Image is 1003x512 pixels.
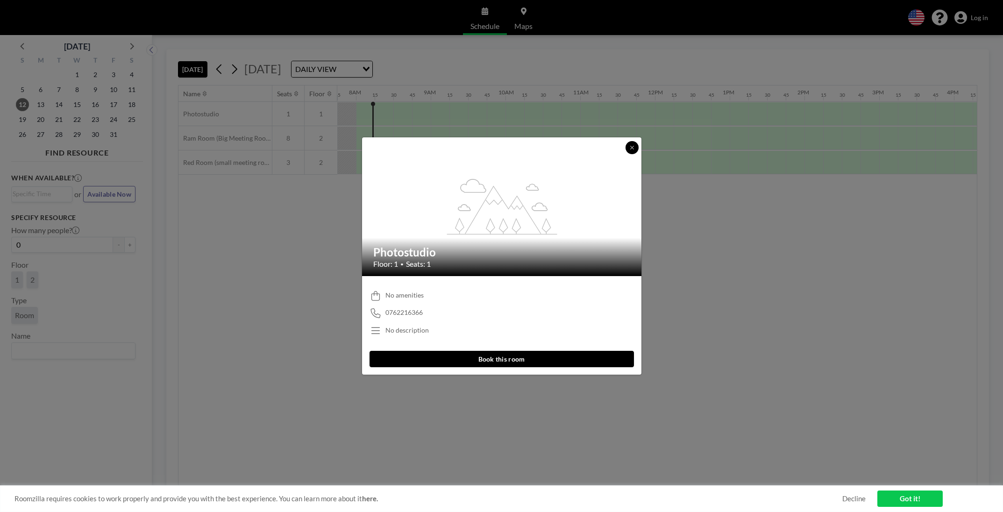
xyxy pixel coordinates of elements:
span: Seats: 1 [406,259,431,269]
span: Floor: 1 [373,259,398,269]
g: flex-grow: 1.2; [447,178,557,234]
span: Roomzilla requires cookies to work properly and provide you with the best experience. You can lea... [14,494,842,503]
a: here. [362,494,378,503]
button: Book this room [370,351,634,367]
span: • [400,261,404,268]
a: Decline [842,494,866,503]
a: Got it! [877,491,943,507]
span: 0762216366 [385,308,423,317]
h2: Photostudio [373,245,631,259]
span: No amenities [385,291,424,299]
div: No description [385,326,429,334]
